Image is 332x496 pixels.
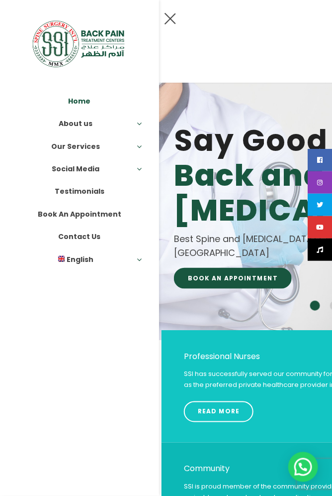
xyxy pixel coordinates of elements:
[17,248,134,271] a: English
[17,203,142,226] a: Book An Appointment
[188,275,278,281] span: BOOK AN APPOINTMENT
[17,113,134,135] a: About us
[30,20,129,68] img: SSI
[184,401,253,422] a: READ MORE
[174,268,292,289] a: BOOK AN APPOINTMENT
[310,301,320,311] button: 1
[198,409,240,415] span: READ MORE
[17,158,134,180] a: Social Media
[17,226,142,248] a: Contact Us
[17,180,142,203] a: Testimonials
[17,90,142,113] a: Home
[67,254,93,264] span: English
[17,135,134,158] a: Our Services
